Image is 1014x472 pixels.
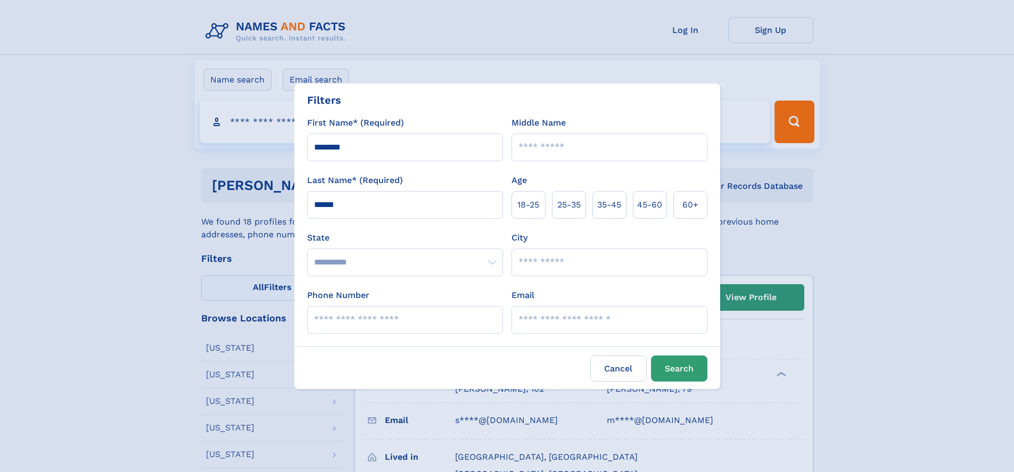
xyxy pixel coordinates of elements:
[512,231,527,244] label: City
[512,117,566,129] label: Middle Name
[307,174,403,187] label: Last Name* (Required)
[517,198,539,211] span: 18‑25
[682,198,698,211] span: 60+
[307,117,404,129] label: First Name* (Required)
[597,198,621,211] span: 35‑45
[651,355,707,382] button: Search
[307,289,369,302] label: Phone Number
[590,355,647,382] label: Cancel
[512,289,534,302] label: Email
[307,231,503,244] label: State
[512,174,527,187] label: Age
[307,92,341,108] div: Filters
[557,198,581,211] span: 25‑35
[637,198,662,211] span: 45‑60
